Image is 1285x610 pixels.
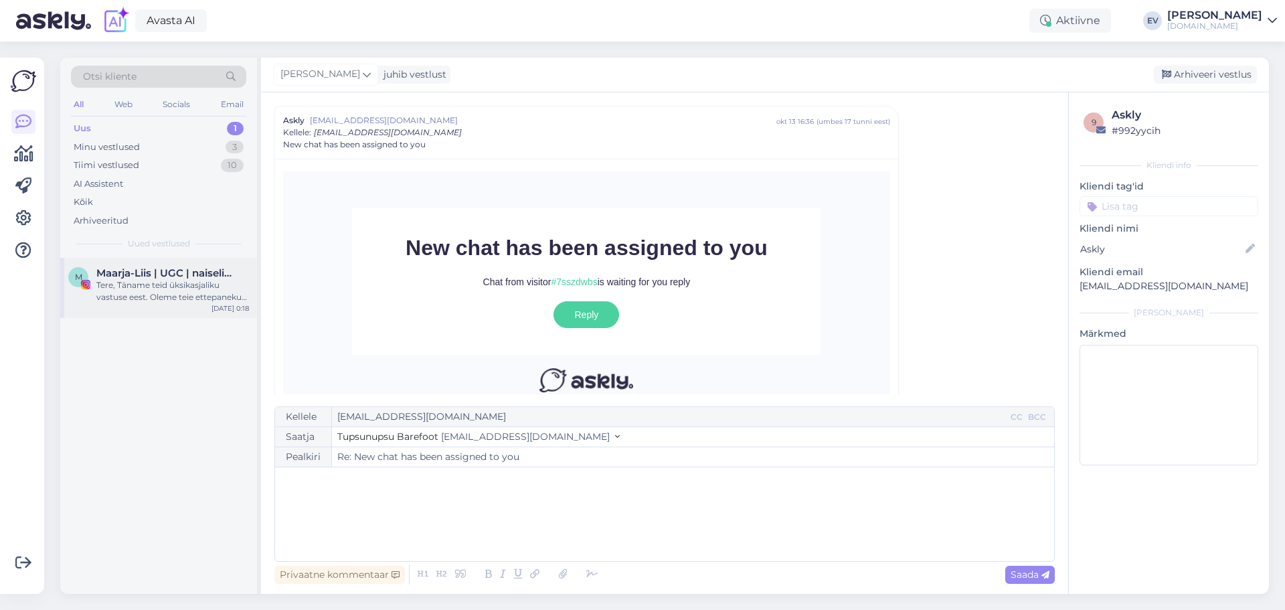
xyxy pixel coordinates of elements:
div: ( umbes 17 tunni eest ) [817,117,890,127]
a: Avasta AI [135,9,207,32]
p: Kliendi nimi [1080,222,1258,236]
div: Arhiveeri vestlus [1154,66,1257,84]
span: [PERSON_NAME] [280,67,360,82]
div: Aktiivne [1029,9,1111,33]
div: [PERSON_NAME] [1080,307,1258,319]
button: Tupsunupsu Barefoot [EMAIL_ADDRESS][DOMAIN_NAME] [337,430,620,444]
img: Askly Logo [11,68,36,94]
input: Write subject here... [332,447,1054,467]
input: Lisa nimi [1080,242,1243,256]
div: Tiimi vestlused [74,159,139,172]
p: Chat from visitor is waiting for you reply [382,277,790,288]
span: [EMAIL_ADDRESS][DOMAIN_NAME] [441,431,610,443]
span: [EMAIL_ADDRESS][DOMAIN_NAME] [314,127,462,137]
span: Kellele : [283,127,311,137]
div: Saatja [275,427,332,447]
div: AI Assistent [74,177,123,191]
div: CC [1008,411,1025,423]
span: M [75,272,82,282]
div: Privaatne kommentaar [274,566,405,584]
div: Uus [74,122,91,135]
span: Otsi kliente [83,70,137,84]
div: BCC [1025,411,1049,423]
span: Reply [574,309,598,320]
img: explore-ai [102,7,130,35]
a: Reply [553,301,619,328]
div: [DATE] 0:18 [211,303,249,313]
div: Email [218,96,246,113]
span: 9 [1092,117,1096,127]
div: Kliendi info [1080,159,1258,171]
span: Uued vestlused [128,238,190,250]
div: # 992yycih [1112,123,1254,138]
h3: New chat has been assigned to you [382,235,790,277]
div: EV [1143,11,1162,30]
div: Arhiveeritud [74,214,128,228]
span: New chat has been assigned to you [283,139,426,151]
p: Kliendi tag'id [1080,179,1258,194]
span: Maarja-Liis | UGC | naiselikkus | tervis | ilu | reisimine [96,267,236,279]
input: Lisa tag [1080,196,1258,216]
div: Askly [1112,107,1254,123]
div: 10 [221,159,244,172]
a: [PERSON_NAME][DOMAIN_NAME] [1167,10,1277,31]
div: Socials [160,96,193,113]
span: Saada [1011,568,1049,581]
div: Web [112,96,135,113]
input: Recepient... [332,407,1008,427]
div: okt 13 16:36 [776,117,814,127]
div: juhib vestlust [378,68,446,82]
div: Pealkiri [275,447,332,467]
p: Märkmed [1080,327,1258,341]
div: Kellele [275,407,332,427]
div: 1 [227,122,244,135]
div: All [71,96,86,113]
p: Kliendi email [1080,265,1258,279]
img: Askly logo [539,368,633,392]
div: 3 [226,141,244,154]
span: Askly [283,115,305,127]
div: [DOMAIN_NAME] [1167,21,1262,31]
span: #7sszdwbs [551,277,597,287]
div: Minu vestlused [74,141,140,154]
span: Tupsunupsu Barefoot [337,431,438,443]
p: [EMAIL_ADDRESS][DOMAIN_NAME] [1080,279,1258,293]
span: [EMAIL_ADDRESS][DOMAIN_NAME] [310,115,776,127]
div: [PERSON_NAME] [1167,10,1262,21]
div: Kõik [74,196,93,209]
div: Tere, Täname teid üksikasjaliku vastuse eest. Oleme teie ettepaneku edastanud vastutavale kolleeg... [96,279,249,303]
